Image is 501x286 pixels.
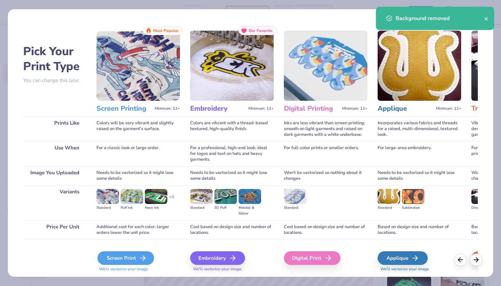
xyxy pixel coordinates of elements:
div: Metallic & Glitter [239,205,261,217]
div: Needs to be vectorized so it might lose some details [96,166,180,185]
div: Won't be vectorized so nothing about it changes [284,166,367,185]
h3: Screen Printing [96,104,152,113]
div: Colors are vibrant with a thread-based textured, high-quality finish. [190,116,274,141]
div: For a professional, high-end look; ideal for logos and text on hats and heavy garments. [190,141,274,166]
img: Metallic & Glitter [239,189,261,204]
div: Standard [190,205,213,211]
div: Standard [96,205,119,211]
h2: Pick Your Print Type [23,44,86,74]
div: Applique [378,251,428,265]
div: Variants [23,185,86,220]
img: Applique [378,31,461,101]
span: Minimum: 12+ [342,106,367,111]
span: We'll vectorize your image. [96,266,180,272]
div: For full-color prints or smaller orders. [284,141,367,166]
span: Our Favorite [248,28,273,33]
div: Embroidery [190,251,245,265]
div: Prints Like [23,116,86,141]
span: Minimum: 12+ [436,106,461,111]
img: Embroidery [190,31,274,101]
div: Image You Uploaded [23,166,86,185]
div: Needs to be vectorized so it might lose some details [378,166,461,185]
img: Sublimated [402,189,424,204]
div: Neon Ink [145,205,167,211]
span: We'll vectorize your image. [190,266,274,272]
div: For a classic look or large order. [96,141,180,166]
span: We'll vectorize your image. [378,266,461,272]
div: Use When [23,141,86,166]
img: Standard [96,189,119,204]
div: Background removed [396,14,484,22]
div: Direct-to-film [471,205,494,211]
div: Needs to be vectorized so it might lose some details [190,166,274,185]
div: Screen Print [97,251,154,265]
img: Neon Ink [145,189,167,204]
div: Standard [284,205,306,211]
div: Digital Print [284,251,340,265]
img: 3D Puff [214,189,237,204]
h3: Applique [378,104,433,113]
div: Standard [378,205,400,211]
span: Minimum: 12+ [248,106,274,111]
div: Incorporates various fabrics and threads for a raised, multi-dimensional, textured look. [378,116,461,141]
div: Cost based on design size and number of locations. [284,220,367,239]
div: 3D Puff [214,205,237,211]
div: Additional cost for each color; larger orders lower the unit price. [96,220,180,239]
div: For large-area embroidery. [378,141,461,166]
img: Standard [378,189,400,204]
span: Minimum: 12+ [155,106,180,111]
img: Standard [284,189,306,204]
img: Digital Printing [284,31,367,101]
span: Most Popular [153,28,179,33]
p: You can change this later. [23,78,86,83]
img: Screen Printing [96,31,180,101]
div: Puff Ink [121,205,143,211]
div: Price Per Unit [23,220,86,239]
h3: Embroidery [190,104,246,113]
img: Direct-to-film [471,189,494,204]
img: Standard [190,189,213,204]
div: + 3 [169,194,174,206]
button: close [484,14,489,22]
div: Sublimated [402,205,424,211]
div: Based on design size and number of locations. [378,220,461,239]
img: Puff Ink [121,189,143,204]
div: Cost based on design size and number of locations. [190,220,274,239]
div: Colors will be very vibrant and slightly raised on the garment's surface. [96,116,180,141]
h3: Digital Printing [284,104,339,113]
div: Inks are less vibrant than screen printing; smooth on light garments and raised on dark garments ... [284,116,367,141]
